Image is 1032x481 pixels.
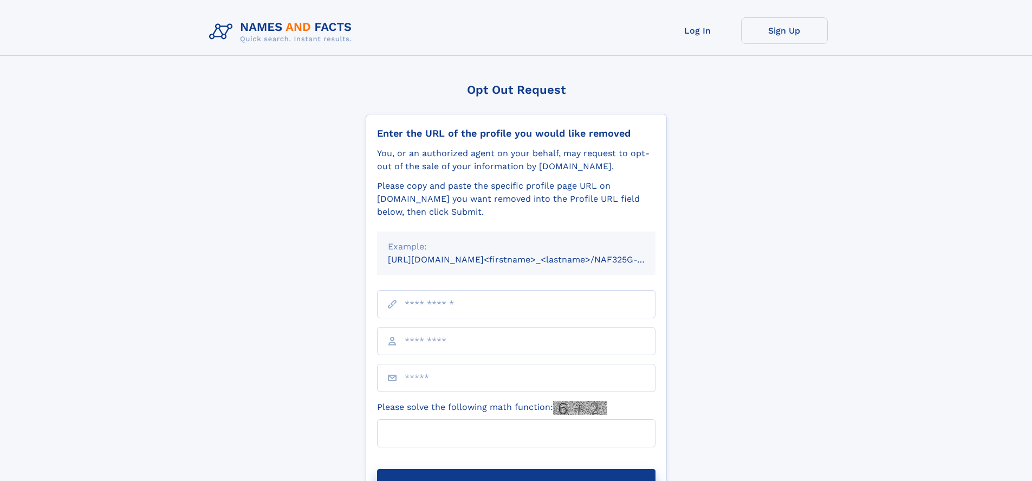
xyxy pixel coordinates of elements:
[388,240,645,253] div: Example:
[377,401,607,415] label: Please solve the following math function:
[388,254,676,265] small: [URL][DOMAIN_NAME]<firstname>_<lastname>/NAF325G-xxxxxxxx
[205,17,361,47] img: Logo Names and Facts
[366,83,667,97] div: Opt Out Request
[377,179,655,219] div: Please copy and paste the specific profile page URL on [DOMAIN_NAME] you want removed into the Pr...
[654,17,741,44] a: Log In
[377,127,655,139] div: Enter the URL of the profile you would like removed
[377,147,655,173] div: You, or an authorized agent on your behalf, may request to opt-out of the sale of your informatio...
[741,17,828,44] a: Sign Up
